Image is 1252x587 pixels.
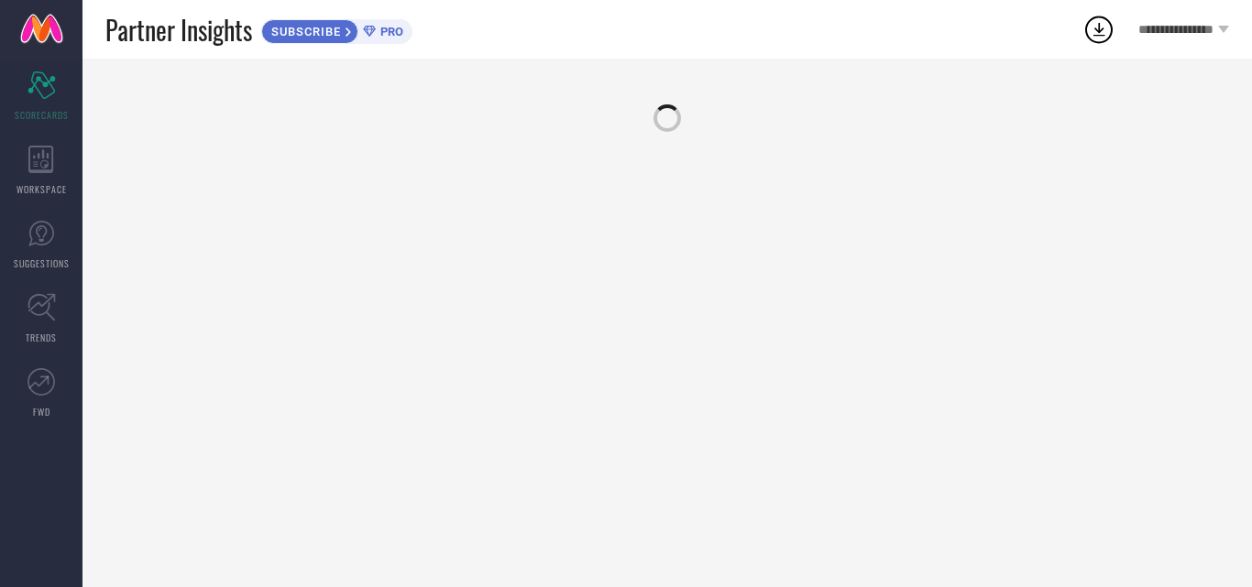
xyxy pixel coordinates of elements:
span: TRENDS [26,331,57,344]
a: SUBSCRIBEPRO [261,15,412,44]
span: SUGGESTIONS [14,256,70,270]
span: SUBSCRIBE [262,25,346,38]
span: Partner Insights [105,11,252,49]
span: FWD [33,405,50,419]
span: SCORECARDS [15,108,69,122]
div: Open download list [1082,13,1115,46]
span: PRO [376,25,403,38]
span: WORKSPACE [16,182,67,196]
